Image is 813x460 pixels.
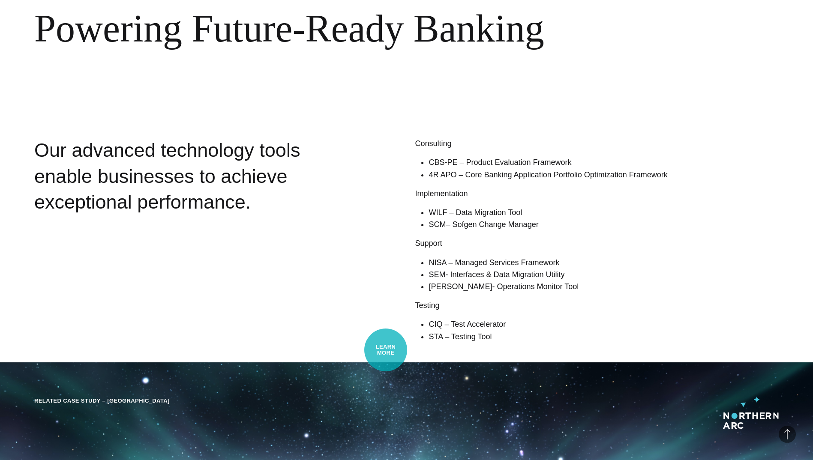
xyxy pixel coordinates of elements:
[415,189,468,198] strong: Implementation
[429,156,779,168] li: CBS-PE – Product Evaluation Framework
[429,269,779,281] li: SEM- Interfaces & Data Migration Utility
[429,281,779,293] li: [PERSON_NAME]- Operations Monitor Tool
[415,301,439,310] strong: Testing
[34,137,334,345] div: Our advanced technology tools enable businesses to achieve exceptional performance.
[429,218,779,230] li: SCM– Sofgen Change Manager
[429,331,779,343] li: STA – Testing Tool
[415,239,442,248] strong: Support
[779,426,796,443] button: Back to Top
[429,206,779,218] li: WILF – Data Migration Tool
[415,139,451,148] strong: Consulting
[429,257,779,269] li: NISA – Managed Services Framework
[429,318,779,330] li: CIQ – Test Accelerator
[429,169,779,181] li: 4R APO – Core Banking Application Portfolio Optimization Framework
[34,397,170,429] div: Related Case Study – [GEOGRAPHIC_DATA]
